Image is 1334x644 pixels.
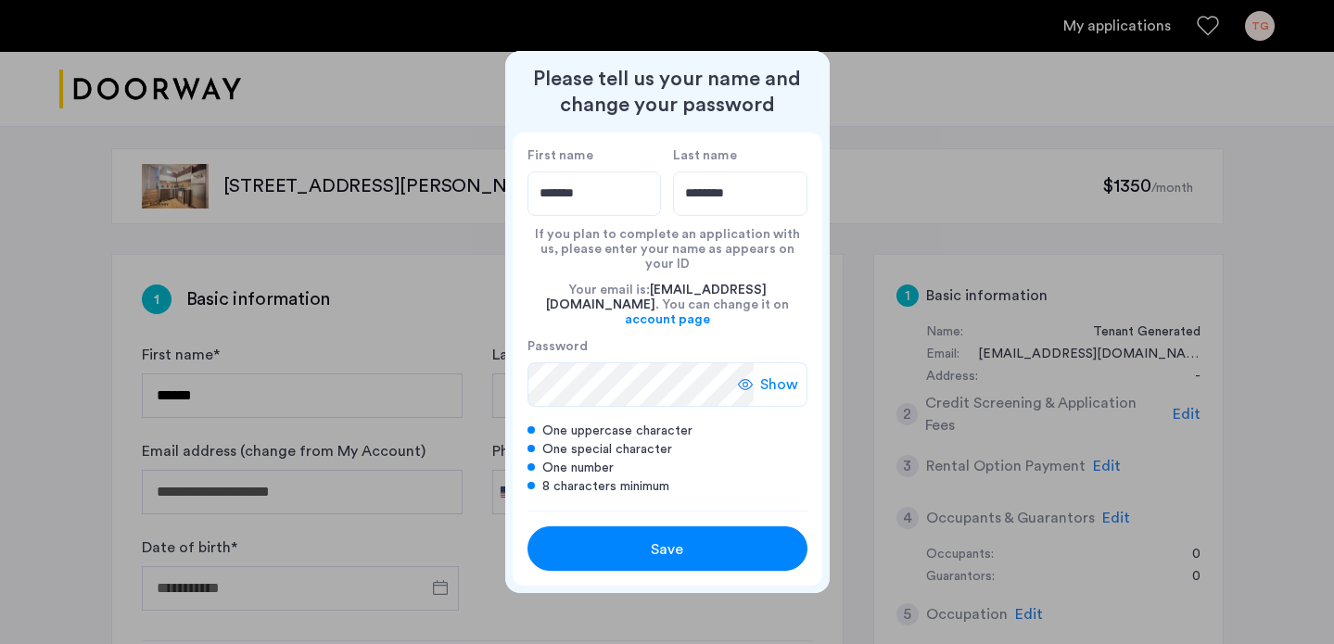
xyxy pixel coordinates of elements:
[546,284,767,311] span: [EMAIL_ADDRESS][DOMAIN_NAME]
[527,477,807,496] div: 8 characters minimum
[527,216,807,271] div: If you plan to complete an application with us, please enter your name as appears on your ID
[527,271,807,338] div: Your email is: . You can change it on
[760,373,798,396] span: Show
[527,147,662,164] label: First name
[527,440,807,459] div: One special character
[527,338,754,355] label: Password
[527,459,807,477] div: One number
[651,538,683,561] span: Save
[527,422,807,440] div: One uppercase character
[513,66,822,118] h2: Please tell us your name and change your password
[625,312,710,327] a: account page
[673,147,807,164] label: Last name
[527,526,807,571] button: button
